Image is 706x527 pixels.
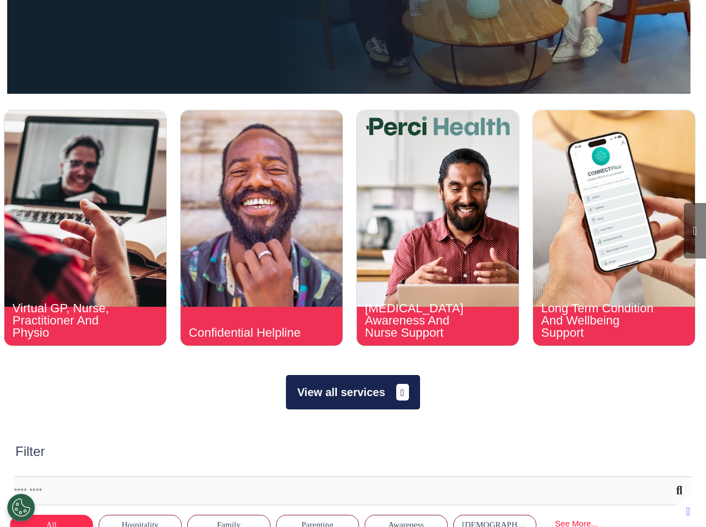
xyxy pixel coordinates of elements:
[16,444,45,460] h2: Filter
[286,375,419,409] button: View all services
[541,302,654,339] div: Long Term Condition And Wellbeing Support
[13,302,126,339] div: Virtual GP, Nurse, Practitioner And Physio
[189,327,302,339] div: Confidential Helpline
[7,494,35,521] button: Open Preferences
[365,302,478,339] div: [MEDICAL_DATA] Awareness And Nurse Support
